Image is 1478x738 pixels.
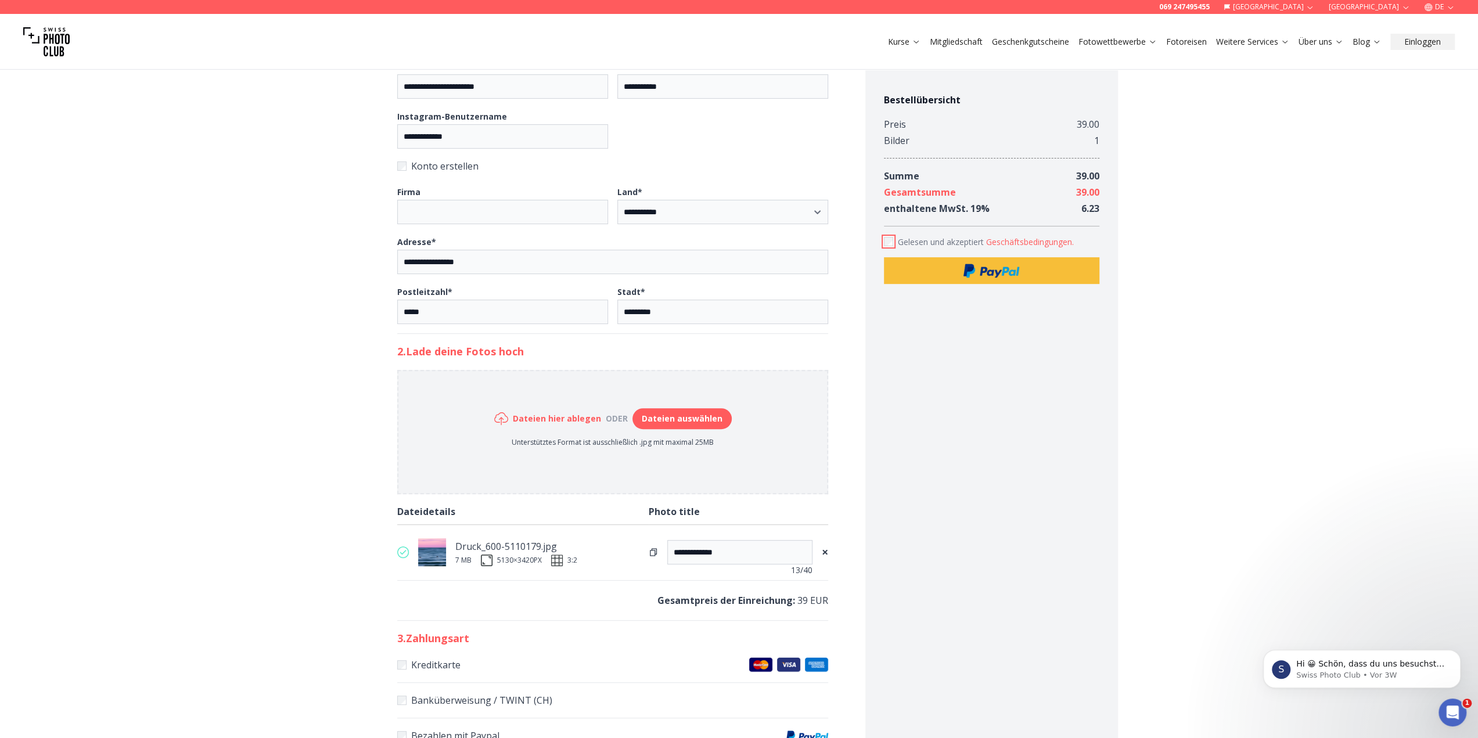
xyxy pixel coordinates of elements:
h6: Dateien hier ablegen [513,413,601,424]
input: Konto erstellen [397,161,407,171]
span: Gelesen und akzeptiert [898,236,986,247]
img: American Express [805,657,828,672]
button: Fotowettbewerbe [1074,34,1161,50]
span: 39.00 [1076,170,1099,182]
div: 39.00 [1077,116,1099,132]
input: Firma [397,200,608,224]
button: Einloggen [1390,34,1455,50]
div: 5130 × 3420 PX [497,556,542,565]
b: Gesamtpreis der Einreichung : [657,594,795,607]
b: Telefon * [617,61,655,72]
input: E-Mail* [397,74,608,99]
b: Firma [397,186,420,197]
input: Accept terms [884,237,893,246]
iframe: Intercom notifications Nachricht [1246,625,1478,707]
a: Blog [1353,36,1381,48]
iframe: Intercom live chat [1439,699,1466,726]
a: Geschenkgutscheine [992,36,1069,48]
b: Instagram-Benutzername [397,111,507,122]
p: 39 EUR [397,592,828,609]
div: Gesamtsumme [884,184,956,200]
input: Stadt* [617,300,828,324]
select: Land* [617,200,828,224]
b: Land * [617,186,642,197]
a: Fotowettbewerbe [1078,36,1157,48]
button: Über uns [1294,34,1348,50]
div: Bilder [884,132,909,149]
button: Dateien auswählen [632,408,732,429]
div: 1 [1094,132,1099,149]
img: valid [397,546,409,558]
button: Accept termsGelesen und akzeptiert [986,236,1074,248]
div: Summe [884,168,919,184]
div: oder [601,413,632,424]
img: Visa [777,657,800,672]
span: 1 [1462,699,1472,708]
input: Banküberweisung / TWINT (CH) [397,696,407,705]
div: Druck_600-5110179.jpg [455,538,577,555]
button: Kurse [883,34,925,50]
input: Postleitzahl* [397,300,608,324]
div: 7 MB [455,556,472,565]
input: Adresse* [397,250,828,274]
div: enthaltene MwSt. 19 % [884,200,990,217]
p: Unterstütztes Format ist ausschließlich .jpg mit maximal 25MB [494,438,732,447]
b: Stadt * [617,286,645,297]
a: Kurse [888,36,920,48]
img: Master Cards [749,657,772,672]
a: 069 247495455 [1159,2,1210,12]
img: Swiss photo club [23,19,70,65]
span: × [822,544,828,560]
div: Photo title [649,503,828,520]
button: Paypal [884,257,1099,284]
button: Fotoreisen [1161,34,1211,50]
h2: 2. Lade deine Fotos hoch [397,343,828,359]
input: Telefon* [617,74,828,99]
img: thumb [418,538,446,566]
h4: Bestellübersicht [884,93,1099,107]
span: 3:2 [567,556,577,565]
button: Weitere Services [1211,34,1294,50]
b: E-Mail * [397,61,427,72]
b: Postleitzahl * [397,286,452,297]
b: Adresse * [397,236,436,247]
img: size [481,555,492,566]
img: ratio [551,555,563,566]
a: Fotoreisen [1166,36,1207,48]
h2: 3 . Zahlungsart [397,630,828,646]
div: Preis [884,116,906,132]
label: Konto erstellen [397,158,828,174]
label: Kreditkarte [397,657,828,673]
button: Geschenkgutscheine [987,34,1074,50]
a: Mitgliedschaft [930,36,983,48]
button: Blog [1348,34,1386,50]
a: Über uns [1299,36,1343,48]
label: Banküberweisung / TWINT (CH) [397,692,828,708]
input: Instagram-Benutzername [397,124,608,149]
div: Dateidetails [397,503,649,520]
span: 6.23 [1081,202,1099,215]
span: 39.00 [1076,186,1099,199]
button: Mitgliedschaft [925,34,987,50]
a: Weitere Services [1216,36,1289,48]
input: KreditkarteMaster CardsVisaAmerican Express [397,660,407,669]
span: 13 /40 [791,564,812,576]
img: Paypal [962,264,1020,278]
